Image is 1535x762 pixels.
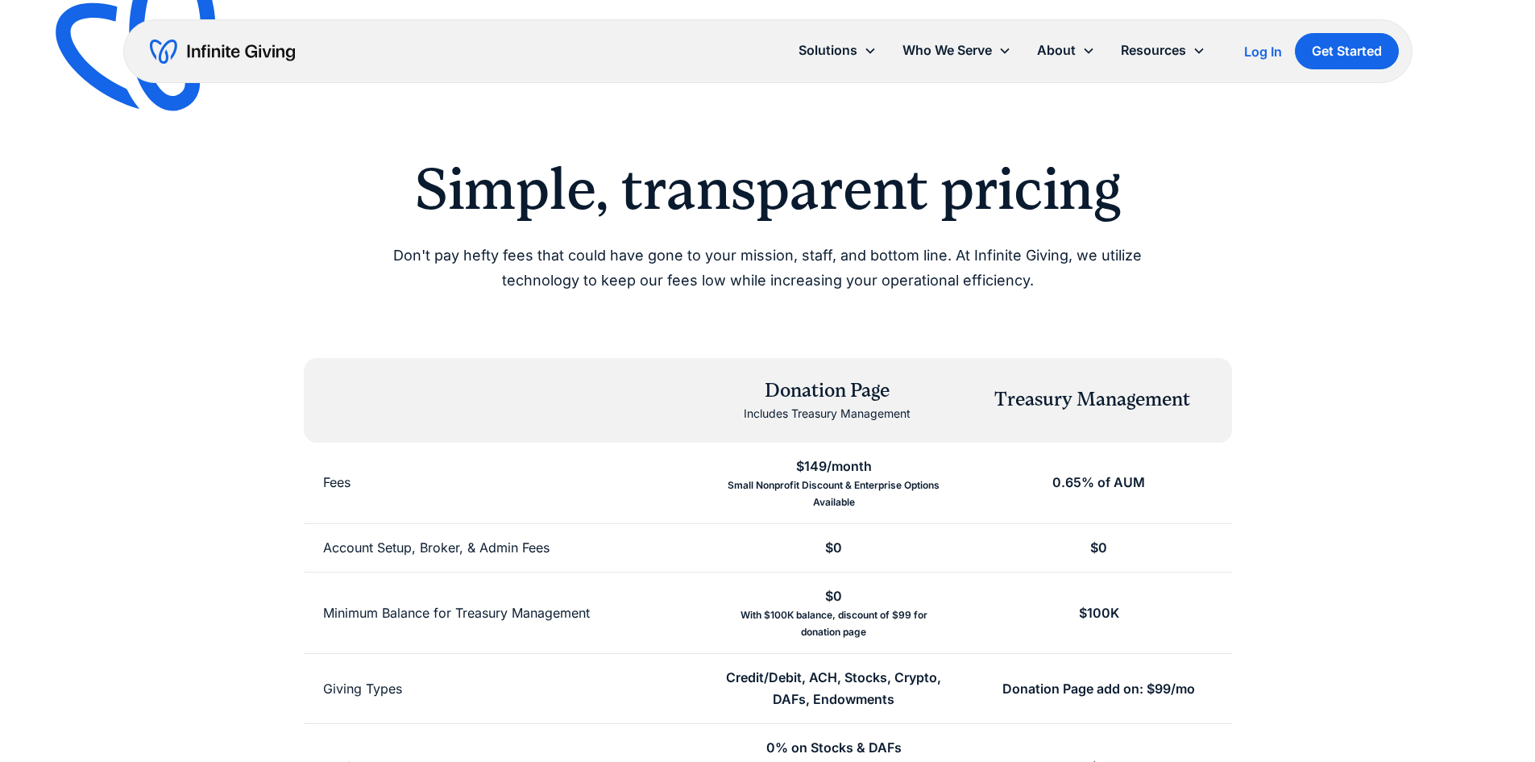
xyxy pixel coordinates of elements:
[796,456,872,477] div: $149/month
[825,585,842,607] div: $0
[323,472,351,493] div: Fees
[150,39,295,65] a: home
[720,667,947,710] div: Credit/Debit, ACH, Stocks, Crypto, DAFs, Endowments
[355,155,1180,224] h2: Simple, transparent pricing
[323,678,402,700] div: Giving Types
[1295,33,1399,69] a: Get Started
[744,404,911,423] div: Includes Treasury Management
[1002,678,1195,700] div: Donation Page add on: $99/mo
[1108,33,1218,68] div: Resources
[902,40,992,61] div: Who We Serve
[1024,33,1108,68] div: About
[1121,40,1186,61] div: Resources
[1090,537,1107,559] div: $0
[1244,45,1282,58] div: Log In
[994,386,1190,414] div: Treasury Management
[720,477,947,510] div: Small Nonprofit Discount & Enterprise Options Available
[323,537,550,559] div: Account Setup, Broker, & Admin Fees
[1079,602,1119,624] div: $100K
[1037,40,1076,61] div: About
[786,33,890,68] div: Solutions
[1052,472,1145,493] div: 0.65% of AUM
[744,377,911,405] div: Donation Page
[825,537,842,559] div: $0
[355,244,1180,293] p: Don't pay hefty fees that could have gone to your mission, staff, and bottom line. At Infinite Gi...
[323,602,590,624] div: Minimum Balance for Treasury Management
[799,40,857,61] div: Solutions
[1244,42,1282,61] a: Log In
[720,607,947,640] div: With $100K balance, discount of $99 for donation page
[890,33,1024,68] div: Who We Serve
